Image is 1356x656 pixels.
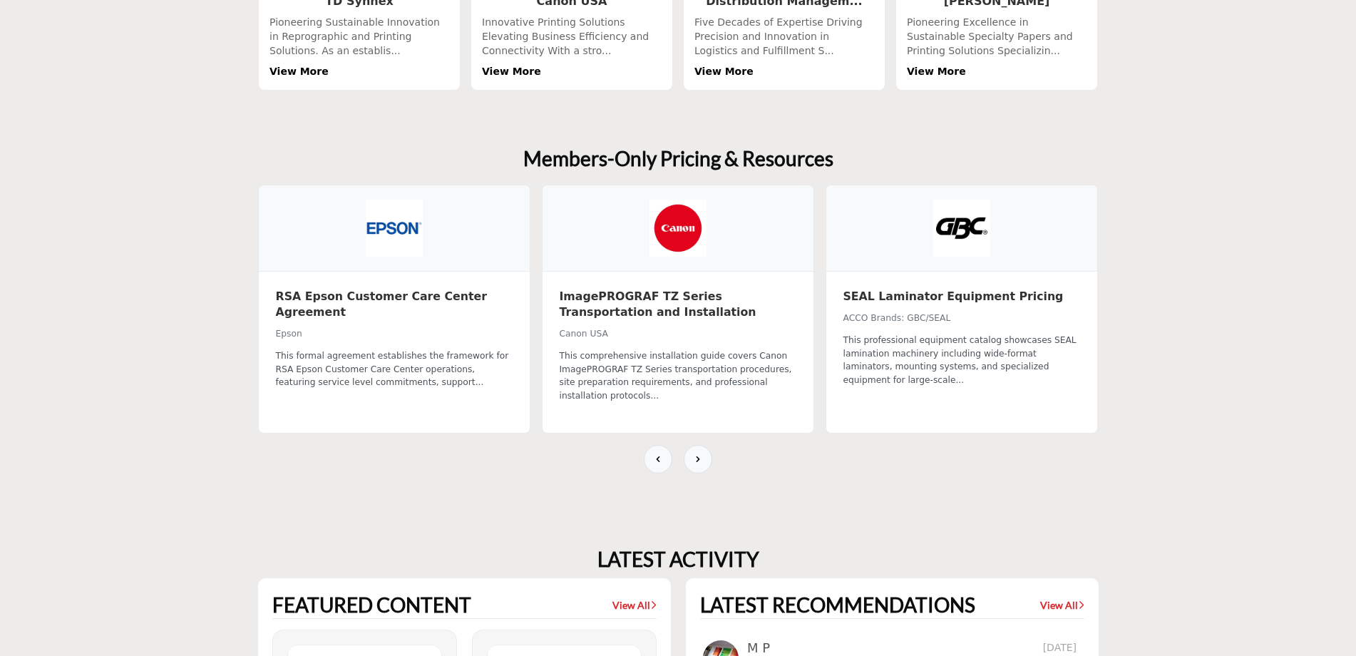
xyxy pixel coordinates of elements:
[700,593,975,617] h2: LATEST RECOMMENDATIONS
[649,200,707,257] img: Canon USA
[482,66,541,77] a: View More
[276,289,513,326] a: RSA Epson Customer Care Center Agreement
[482,16,662,78] div: Innovative Printing Solutions Elevating Business Efficiency and Connectivity With a stro...
[907,66,966,77] a: View More
[269,16,449,78] div: Pioneering Sustainable Innovation in Reprographic and Printing Solutions. As an establis...
[747,640,771,656] h5: M P
[523,147,833,171] h2: Members-Only Pricing & Resources
[694,16,874,78] div: Five Decades of Expertise Driving Precision and Innovation in Logistics and Fulfillment S...
[276,349,513,389] div: This formal agreement establishes the framework for RSA Epson Customer Care Center operations, fe...
[907,16,1087,78] div: Pioneering Excellence in Sustainable Specialty Papers and Printing Solutions Specializin...
[843,334,1080,386] div: This professional equipment catalog showcases SEAL lamination machinery including wide-format lam...
[1040,598,1084,613] a: View All
[366,200,423,257] img: Epson
[560,289,796,326] a: ImagePROGRAF TZ Series Transportation and Installation
[560,349,796,402] div: This comprehensive installation guide covers Canon ImagePROGRAF TZ Series transportation procedur...
[560,329,608,339] span: Canon USA
[933,200,990,257] img: ACCO Brands: GBC/SEAL
[269,66,329,77] a: View More
[843,289,1080,310] a: SEAL Laminator Equipment Pricing
[560,289,796,320] h3: ImagePROGRAF TZ Series Transportation and Installation
[843,313,951,323] span: ACCO Brands: GBC/SEAL
[597,548,759,572] h2: LATEST ACTIVITY
[1043,640,1081,655] span: [DATE]
[612,598,657,613] a: View All
[843,289,1080,304] h3: SEAL Laminator Equipment Pricing
[694,66,754,77] a: View More
[276,329,302,339] span: Epson
[276,289,513,320] h3: RSA Epson Customer Care Center Agreement
[272,593,471,617] h2: FEATURED CONTENT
